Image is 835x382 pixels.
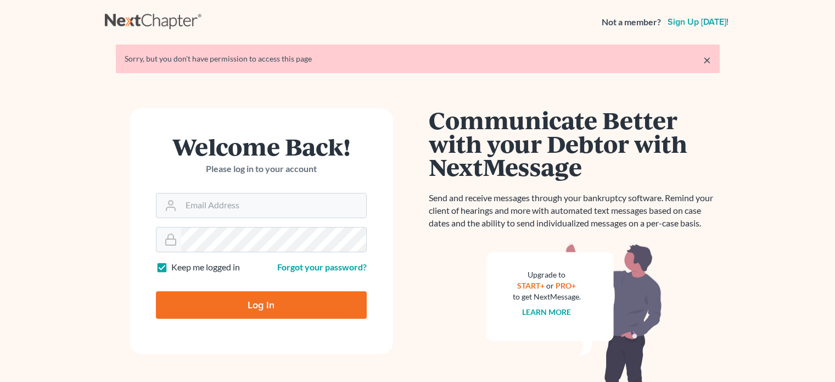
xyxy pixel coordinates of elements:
[429,108,720,179] h1: Communicate Better with your Debtor with NextMessage
[429,192,720,230] p: Send and receive messages through your bankruptcy software. Remind your client of hearings and mo...
[665,18,731,26] a: Sign up [DATE]!
[522,307,571,317] a: Learn more
[517,281,545,290] a: START+
[171,261,240,274] label: Keep me logged in
[513,269,581,280] div: Upgrade to
[556,281,576,290] a: PRO+
[125,53,711,64] div: Sorry, but you don't have permission to access this page
[156,135,367,158] h1: Welcome Back!
[513,291,581,302] div: to get NextMessage.
[277,262,367,272] a: Forgot your password?
[602,16,661,29] strong: Not a member?
[156,163,367,175] p: Please log in to your account
[546,281,554,290] span: or
[181,193,366,218] input: Email Address
[703,53,711,67] a: ×
[156,291,367,319] input: Log In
